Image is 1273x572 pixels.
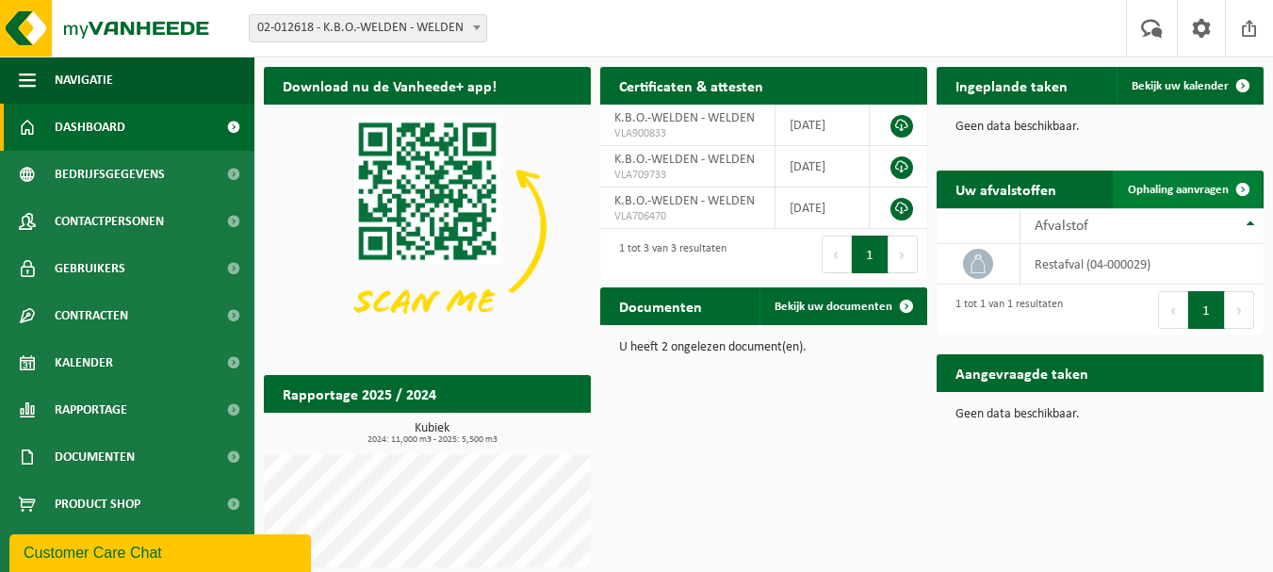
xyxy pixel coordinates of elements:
[264,67,515,104] h2: Download nu de Vanheede+ app!
[614,168,760,183] span: VLA709733
[822,236,852,273] button: Previous
[55,57,113,104] span: Navigatie
[614,126,760,141] span: VLA900833
[889,236,918,273] button: Next
[1117,67,1262,105] a: Bekijk uw kalender
[249,14,487,42] span: 02-012618 - K.B.O.-WELDEN - WELDEN
[955,408,1245,421] p: Geen data beschikbaar.
[273,435,591,445] span: 2024: 11,000 m3 - 2025: 5,500 m3
[775,188,870,229] td: [DATE]
[1132,80,1229,92] span: Bekijk uw kalender
[273,422,591,445] h3: Kubiek
[1113,171,1262,208] a: Ophaling aanvragen
[775,301,892,313] span: Bekijk uw documenten
[775,146,870,188] td: [DATE]
[1188,291,1225,329] button: 1
[450,412,589,449] a: Bekijk rapportage
[1128,184,1229,196] span: Ophaling aanvragen
[55,245,125,292] span: Gebruikers
[55,339,113,386] span: Kalender
[55,481,140,528] span: Product Shop
[250,15,486,41] span: 02-012618 - K.B.O.-WELDEN - WELDEN
[946,289,1063,331] div: 1 tot 1 van 1 resultaten
[55,151,165,198] span: Bedrijfsgegevens
[1158,291,1188,329] button: Previous
[600,67,782,104] h2: Certificaten & attesten
[600,287,721,324] h2: Documenten
[55,433,135,481] span: Documenten
[55,292,128,339] span: Contracten
[852,236,889,273] button: 1
[610,234,726,275] div: 1 tot 3 van 3 resultaten
[759,287,925,325] a: Bekijk uw documenten
[937,171,1075,207] h2: Uw afvalstoffen
[614,111,755,125] span: K.B.O.-WELDEN - WELDEN
[1035,219,1088,234] span: Afvalstof
[1020,244,1264,285] td: restafval (04-000029)
[955,121,1245,134] p: Geen data beschikbaar.
[937,354,1107,391] h2: Aangevraagde taken
[55,104,125,151] span: Dashboard
[264,375,455,412] h2: Rapportage 2025 / 2024
[937,67,1086,104] h2: Ingeplande taken
[775,105,870,146] td: [DATE]
[55,386,127,433] span: Rapportage
[614,194,755,208] span: K.B.O.-WELDEN - WELDEN
[9,531,315,572] iframe: chat widget
[55,198,164,245] span: Contactpersonen
[264,105,591,350] img: Download de VHEPlus App
[1225,291,1254,329] button: Next
[614,153,755,167] span: K.B.O.-WELDEN - WELDEN
[614,209,760,224] span: VLA706470
[619,341,908,354] p: U heeft 2 ongelezen document(en).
